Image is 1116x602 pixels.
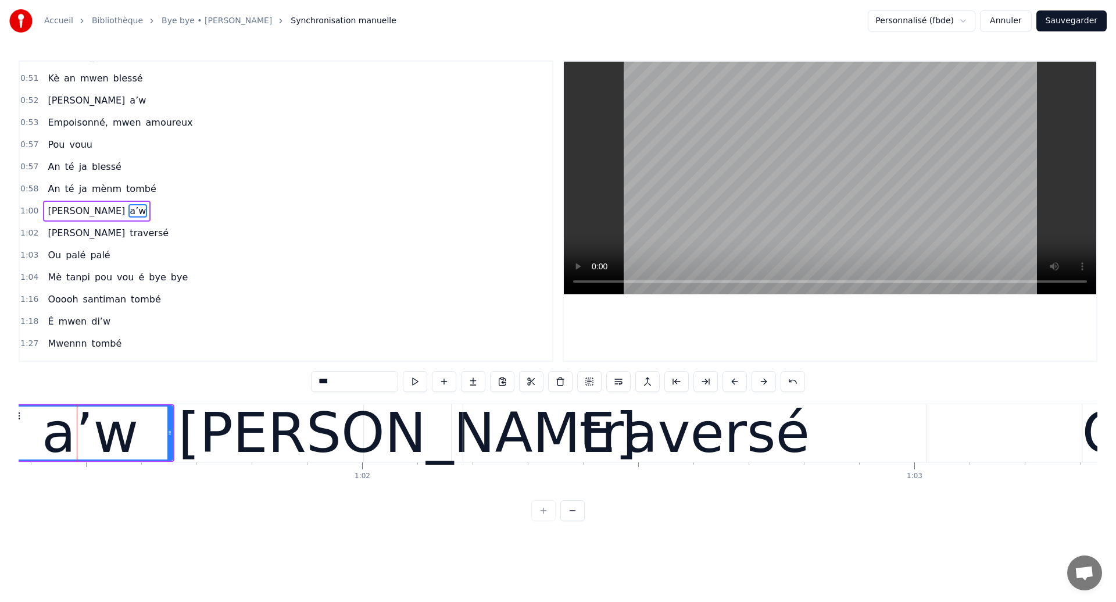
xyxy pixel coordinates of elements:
[20,161,38,173] span: 0:57
[112,72,144,85] span: blessé
[178,391,636,475] div: [PERSON_NAME]
[20,227,38,239] span: 1:02
[980,10,1031,31] button: Annuler
[91,160,123,173] span: blessé
[20,117,38,129] span: 0:53
[46,337,88,350] span: Mwennn
[92,15,143,27] a: Bibliothèque
[1067,555,1102,590] div: Ouvrir le chat
[46,182,61,195] span: An
[44,15,73,27] a: Accueil
[112,116,142,129] span: mwen
[58,315,88,328] span: mwen
[63,72,77,85] span: an
[1036,10,1107,31] button: Sauvegarder
[20,73,38,84] span: 0:51
[82,293,128,306] span: santiman
[170,270,189,284] span: bye
[20,316,38,327] span: 1:18
[907,472,922,481] div: 1:03
[355,472,370,481] div: 1:02
[130,293,162,306] span: tombé
[145,116,194,129] span: amoureux
[64,359,74,372] span: lo
[20,338,38,350] span: 1:27
[20,294,38,305] span: 1:16
[46,138,66,151] span: Pou
[46,116,109,129] span: Empoisonné,
[137,270,145,284] span: é
[65,248,87,262] span: palé
[46,204,126,218] span: [PERSON_NAME]
[44,15,396,27] nav: breadcrumb
[125,182,158,195] span: tombé
[20,139,38,151] span: 0:57
[46,270,63,284] span: Mè
[46,248,62,262] span: Ou
[291,15,396,27] span: Synchronisation manuelle
[148,270,167,284] span: bye
[46,359,61,372] span: An
[91,182,123,195] span: mènm
[580,391,810,475] div: traversé
[20,95,38,106] span: 0:52
[116,270,135,284] span: vou
[64,160,76,173] span: té
[128,204,147,218] span: a’w
[78,160,88,173] span: ja
[46,94,126,107] span: [PERSON_NAME]
[46,315,55,328] span: É
[128,94,147,107] span: a’w
[128,226,170,240] span: traversé
[20,250,38,261] span: 1:03
[68,138,94,151] span: vouu
[65,270,91,284] span: tanpi
[20,360,38,372] span: 1:28
[162,15,272,27] a: Bye bye • [PERSON_NAME]
[20,183,38,195] span: 0:58
[89,248,111,262] span: palé
[90,315,112,328] span: di’w
[9,9,33,33] img: youka
[42,391,138,475] div: a’w
[46,226,126,240] span: [PERSON_NAME]
[20,272,38,283] span: 1:04
[91,337,123,350] span: tombé
[20,205,38,217] span: 1:00
[78,182,88,195] span: ja
[46,72,60,85] span: Kè
[94,270,113,284] span: pou
[46,293,79,306] span: Ooooh
[46,160,61,173] span: An
[79,72,110,85] span: mwen
[64,182,76,195] span: té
